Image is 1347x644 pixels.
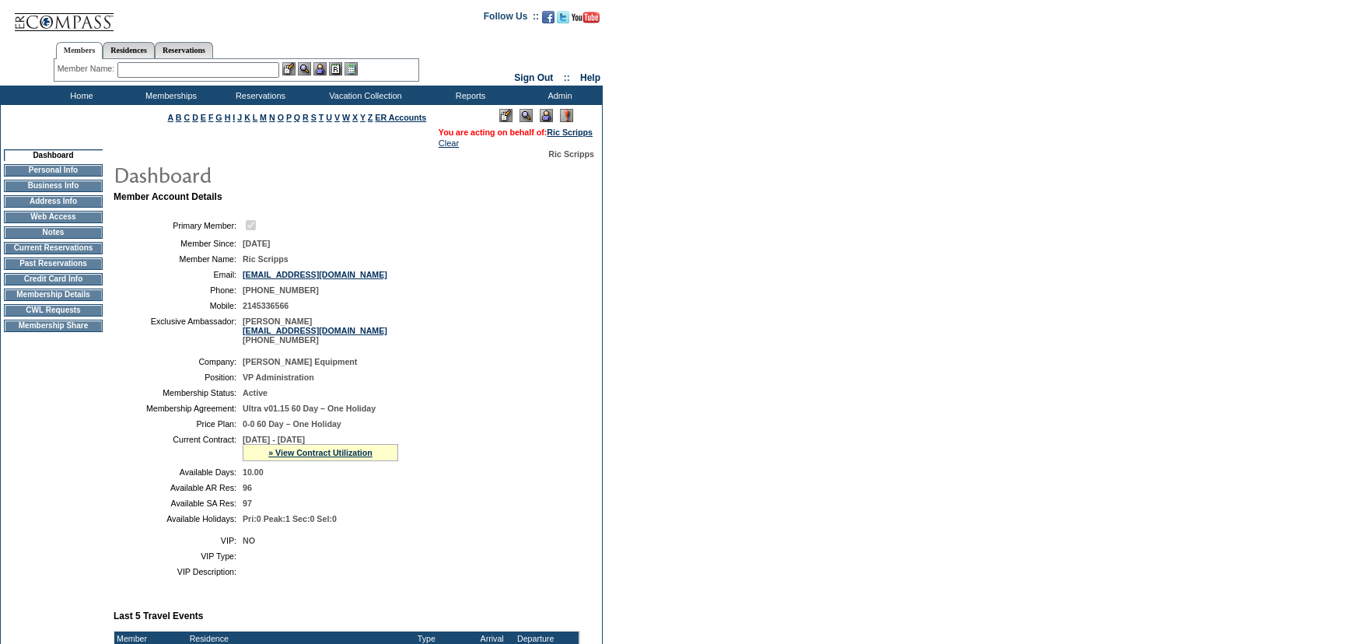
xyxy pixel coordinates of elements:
[4,226,103,239] td: Notes
[243,419,341,429] span: 0-0 60 Day – One Holiday
[243,326,387,335] a: [EMAIL_ADDRESS][DOMAIN_NAME]
[352,113,358,122] a: X
[120,483,236,492] td: Available AR Res:
[342,113,350,122] a: W
[243,317,387,345] span: [PERSON_NAME] [PHONE_NUMBER]
[243,499,252,508] span: 97
[424,86,513,105] td: Reports
[4,289,103,301] td: Membership Details
[120,551,236,561] td: VIP Type:
[303,86,424,105] td: Vacation Collection
[120,357,236,366] td: Company:
[298,62,311,75] img: View
[56,42,103,59] a: Members
[548,149,594,159] span: Ric Scripps
[580,72,600,83] a: Help
[260,113,267,122] a: M
[4,273,103,285] td: Credit Card Info
[4,257,103,270] td: Past Reservations
[120,254,236,264] td: Member Name:
[120,419,236,429] td: Price Plan:
[168,113,173,122] a: A
[120,218,236,233] td: Primary Member:
[484,9,539,28] td: Follow Us ::
[233,113,235,122] a: I
[243,270,387,279] a: [EMAIL_ADDRESS][DOMAIN_NAME]
[243,536,255,545] span: NO
[572,16,600,25] a: Subscribe to our YouTube Channel
[319,113,324,122] a: T
[114,611,203,621] b: Last 5 Travel Events
[103,42,155,58] a: Residences
[113,159,424,190] img: pgTtlDashboard.gif
[243,239,270,248] span: [DATE]
[326,113,332,122] a: U
[513,86,603,105] td: Admin
[4,164,103,177] td: Personal Info
[192,113,198,122] a: D
[120,373,236,382] td: Position:
[303,113,309,122] a: R
[58,62,117,75] div: Member Name:
[4,195,103,208] td: Address Info
[560,109,573,122] img: Log Concern/Member Elevation
[557,16,569,25] a: Follow us on Twitter
[4,180,103,192] td: Business Info
[237,113,242,122] a: J
[329,62,342,75] img: Reservations
[120,404,236,413] td: Membership Agreement:
[243,388,268,397] span: Active
[120,388,236,397] td: Membership Status:
[243,357,357,366] span: [PERSON_NAME] Equipment
[243,514,337,523] span: Pri:0 Peak:1 Sec:0 Sel:0
[4,242,103,254] td: Current Reservations
[243,373,314,382] span: VP Administration
[514,72,553,83] a: Sign Out
[253,113,257,122] a: L
[368,113,373,122] a: Z
[278,113,284,122] a: O
[120,536,236,545] td: VIP:
[375,113,426,122] a: ER Accounts
[155,42,213,58] a: Reservations
[243,301,289,310] span: 2145336566
[542,16,555,25] a: Become our fan on Facebook
[124,86,214,105] td: Memberships
[120,239,236,248] td: Member Since:
[120,514,236,523] td: Available Holidays:
[313,62,327,75] img: Impersonate
[243,254,289,264] span: Ric Scripps
[176,113,182,122] a: B
[572,12,600,23] img: Subscribe to our YouTube Channel
[4,304,103,317] td: CWL Requests
[564,72,570,83] span: ::
[311,113,317,122] a: S
[557,11,569,23] img: Follow us on Twitter
[120,270,236,279] td: Email:
[214,86,303,105] td: Reservations
[243,285,319,295] span: [PHONE_NUMBER]
[201,113,206,122] a: E
[243,435,305,444] span: [DATE] - [DATE]
[4,320,103,332] td: Membership Share
[35,86,124,105] td: Home
[542,11,555,23] img: Become our fan on Facebook
[4,149,103,161] td: Dashboard
[120,467,236,477] td: Available Days:
[4,211,103,223] td: Web Access
[547,128,593,137] a: Ric Scripps
[120,567,236,576] td: VIP Description:
[439,128,593,137] span: You are acting on behalf of:
[120,435,236,461] td: Current Contract:
[334,113,340,122] a: V
[499,109,513,122] img: Edit Mode
[120,499,236,508] td: Available SA Res:
[244,113,250,122] a: K
[294,113,300,122] a: Q
[360,113,366,122] a: Y
[184,113,190,122] a: C
[120,301,236,310] td: Mobile:
[286,113,292,122] a: P
[208,113,214,122] a: F
[114,191,222,202] b: Member Account Details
